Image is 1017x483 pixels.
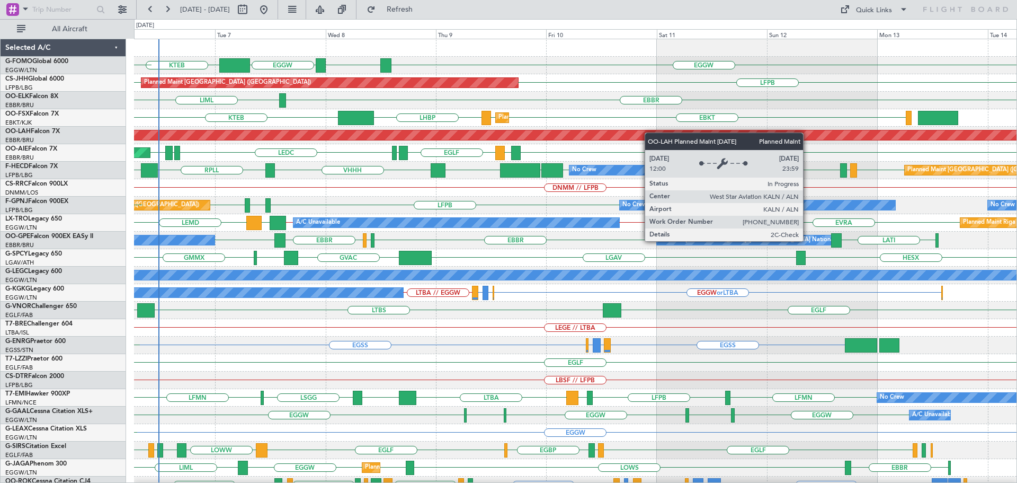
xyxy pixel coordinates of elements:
[5,329,29,337] a: LTBA/ISL
[28,25,112,33] span: All Aircraft
[5,84,33,92] a: LFPB/LBG
[32,2,93,17] input: Trip Number
[5,216,62,222] a: LX-TROLegacy 650
[498,110,622,126] div: Planned Maint Kortrijk-[GEOGRAPHIC_DATA]
[5,128,31,135] span: OO-LAH
[5,311,33,319] a: EGLF/FAB
[5,146,28,152] span: OO-AIE
[5,346,33,354] a: EGSS/STN
[5,451,33,459] a: EGLF/FAB
[5,58,32,65] span: G-FOMO
[5,233,30,240] span: OO-GPE
[991,197,1015,213] div: No Crew
[5,426,87,432] a: G-LEAXCessna Citation XLS
[5,76,28,82] span: CS-JHH
[326,29,436,39] div: Wed 8
[5,181,68,187] a: CS-RRCFalcon 900LX
[215,29,325,39] div: Tue 7
[5,268,28,275] span: G-LEGC
[622,197,647,213] div: No Crew
[5,364,33,372] a: EGLF/FAB
[5,408,93,415] a: G-GAALCessna Citation XLS+
[856,5,892,16] div: Quick Links
[5,286,64,292] a: G-KGKGLegacy 600
[5,216,28,222] span: LX-TRO
[835,1,913,18] button: Quick Links
[5,146,57,152] a: OO-AIEFalcon 7X
[5,399,37,407] a: LFMN/NCE
[5,469,37,477] a: EGGW/LTN
[5,356,27,362] span: T7-LZZI
[5,338,30,345] span: G-ENRG
[5,321,73,327] a: T7-BREChallenger 604
[5,321,27,327] span: T7-BRE
[5,163,58,170] a: F-HECDFalcon 7X
[657,29,767,39] div: Sat 11
[365,460,532,476] div: Planned Maint [GEOGRAPHIC_DATA] ([GEOGRAPHIC_DATA])
[5,251,28,257] span: G-SPCY
[5,373,28,380] span: CS-DTR
[5,426,28,432] span: G-LEAX
[5,101,34,109] a: EBBR/BRU
[362,1,425,18] button: Refresh
[5,198,28,205] span: F-GPNJ
[5,286,30,292] span: G-KGKG
[5,198,68,205] a: F-GPNJFalcon 900EX
[5,443,66,450] a: G-SIRSCitation Excel
[378,6,422,13] span: Refresh
[5,338,66,345] a: G-ENRGPraetor 600
[880,390,904,406] div: No Crew
[5,259,34,267] a: LGAV/ATH
[5,111,59,117] a: OO-FSXFalcon 7X
[5,251,62,257] a: G-SPCYLegacy 650
[136,21,154,30] div: [DATE]
[5,171,33,179] a: LFPB/LBG
[5,58,68,65] a: G-FOMOGlobal 6000
[5,391,70,397] a: T7-EMIHawker 900XP
[144,75,311,91] div: Planned Maint [GEOGRAPHIC_DATA] ([GEOGRAPHIC_DATA])
[5,66,37,74] a: EGGW/LTN
[5,416,37,424] a: EGGW/LTN
[5,381,33,389] a: LFPB/LBG
[5,373,64,380] a: CS-DTRFalcon 2000
[912,407,956,423] div: A/C Unavailable
[5,233,93,240] a: OO-GPEFalcon 900EX EASy II
[5,111,30,117] span: OO-FSX
[572,162,596,178] div: No Crew
[5,268,62,275] a: G-LEGCLegacy 600
[5,294,37,302] a: EGGW/LTN
[5,303,31,310] span: G-VNOR
[296,215,340,231] div: A/C Unavailable
[5,206,33,214] a: LFPB/LBG
[5,93,58,100] a: OO-ELKFalcon 8X
[5,119,32,127] a: EBKT/KJK
[5,443,25,450] span: G-SIRS
[5,391,26,397] span: T7-EMI
[5,154,34,162] a: EBBR/BRU
[5,461,30,467] span: G-JAGA
[105,29,215,39] div: Mon 6
[5,461,67,467] a: G-JAGAPhenom 300
[5,136,34,144] a: EBBR/BRU
[5,76,64,82] a: CS-JHHGlobal 6000
[180,5,230,14] span: [DATE] - [DATE]
[5,408,30,415] span: G-GAAL
[659,232,837,248] div: No Crew [GEOGRAPHIC_DATA] ([GEOGRAPHIC_DATA] National)
[12,21,115,38] button: All Aircraft
[5,434,37,442] a: EGGW/LTN
[767,29,877,39] div: Sun 12
[5,303,77,310] a: G-VNORChallenger 650
[5,241,34,249] a: EBBR/BRU
[5,189,38,197] a: DNMM/LOS
[5,224,37,232] a: EGGW/LTN
[877,29,987,39] div: Mon 13
[5,276,37,284] a: EGGW/LTN
[5,356,63,362] a: T7-LZZIPraetor 600
[5,181,28,187] span: CS-RRC
[5,128,60,135] a: OO-LAHFalcon 7X
[5,163,29,170] span: F-HECD
[436,29,546,39] div: Thu 9
[546,29,656,39] div: Fri 10
[5,93,29,100] span: OO-ELK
